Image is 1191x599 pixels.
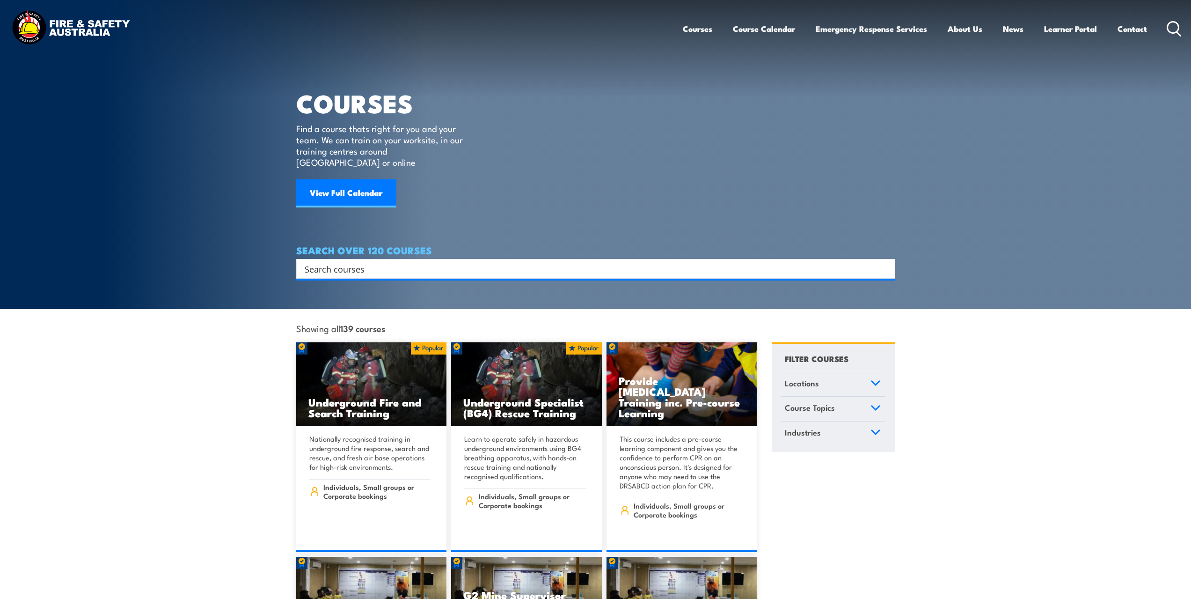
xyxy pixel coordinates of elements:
[1118,16,1147,41] a: Contact
[606,342,757,427] a: Provide [MEDICAL_DATA] Training inc. Pre-course Learning
[307,262,877,275] form: Search form
[619,375,745,418] h3: Provide [MEDICAL_DATA] Training inc. Pre-course Learning
[785,377,819,390] span: Locations
[340,322,385,334] strong: 139 courses
[463,397,590,418] h3: Underground Specialist (BG4) Rescue Training
[948,16,982,41] a: About Us
[634,501,741,519] span: Individuals, Small groups or Corporate bookings
[785,401,835,414] span: Course Topics
[683,16,712,41] a: Courses
[733,16,795,41] a: Course Calendar
[296,323,385,333] span: Showing all
[296,342,447,427] a: Underground Fire and Search Training
[879,262,892,275] button: Search magnifier button
[781,397,885,421] a: Course Topics
[1003,16,1023,41] a: News
[296,245,895,255] h4: SEARCH OVER 120 COURSES
[785,426,821,439] span: Industries
[816,16,927,41] a: Emergency Response Services
[781,422,885,446] a: Industries
[305,262,875,276] input: Search input
[323,482,431,500] span: Individuals, Small groups or Corporate bookings
[296,179,396,207] a: View Full Calendar
[464,434,586,481] p: Learn to operate safely in hazardous underground environments using BG4 breathing apparatus, with...
[296,92,476,114] h1: COURSES
[451,342,602,427] img: Underground mine rescue
[308,397,435,418] h3: Underground Fire and Search Training
[620,434,741,490] p: This course includes a pre-course learning component and gives you the confidence to perform CPR ...
[296,123,467,168] p: Find a course thats right for you and your team. We can train on your worksite, in our training c...
[451,342,602,427] a: Underground Specialist (BG4) Rescue Training
[781,372,885,397] a: Locations
[1044,16,1097,41] a: Learner Portal
[309,434,431,472] p: Nationally recognised training in underground fire response, search and rescue, and fresh air bas...
[785,352,848,365] h4: FILTER COURSES
[479,492,586,510] span: Individuals, Small groups or Corporate bookings
[606,342,757,427] img: Low Voltage Rescue and Provide CPR
[296,342,447,427] img: Underground mine rescue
